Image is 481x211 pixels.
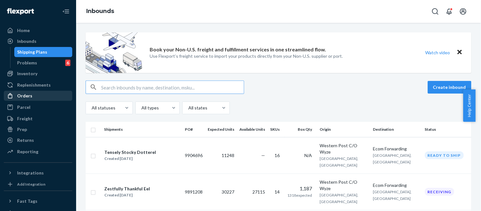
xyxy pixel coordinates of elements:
div: Shipping Plans [17,49,48,55]
div: Problems [17,60,37,66]
p: Use Flexport’s freight service to import your products directly from your Non-U.S. supplier or port. [150,53,343,59]
img: Flexport logo [7,8,34,15]
a: Replenishments [4,80,72,90]
input: All types [141,105,141,111]
button: Open account menu [457,5,470,18]
span: N/A [304,153,312,158]
a: Inventory [4,69,72,79]
th: Destination [371,122,422,137]
button: Close Navigation [60,5,72,18]
a: Shipping Plans [14,47,73,57]
button: Open Search Box [429,5,442,18]
div: Western Post C/O Wyze [320,142,368,155]
th: Box Qty [285,122,317,137]
div: Western Post C/O Wyze [320,179,368,192]
div: Orders [17,93,32,99]
div: Zestfully Thankful Eel [104,186,150,192]
a: Inbounds [86,8,114,15]
button: Open notifications [443,5,456,18]
div: Reporting [17,148,38,155]
div: Freight [17,115,33,122]
a: Orders [4,91,72,101]
td: 9904696 [182,137,205,174]
div: Ecom Forwarding [373,182,420,188]
a: Problems6 [14,58,73,68]
div: Fast Tags [17,198,37,204]
button: Create inbound [428,81,471,94]
td: 9891208 [182,174,205,210]
th: Status [422,122,471,137]
div: Returns [17,137,34,143]
a: Reporting [4,147,72,157]
input: Search inbounds by name, destination, msku... [101,81,244,94]
span: 14 [275,189,280,195]
a: Prep [4,124,72,135]
span: [GEOGRAPHIC_DATA], [GEOGRAPHIC_DATA] [320,193,358,204]
div: Tensely Stocky Dotterel [104,149,156,155]
div: Parcel [17,104,30,110]
a: Inbounds [4,36,72,46]
a: Add Integration [4,181,72,188]
th: Shipments [101,122,182,137]
div: Integrations [17,170,44,176]
span: [GEOGRAPHIC_DATA], [GEOGRAPHIC_DATA] [320,156,358,168]
span: [GEOGRAPHIC_DATA], [GEOGRAPHIC_DATA] [373,189,412,201]
th: Origin [317,122,370,137]
p: Book your Non-U.S. freight and fulfillment services in one streamlined flow. [150,46,326,53]
div: Inventory [17,70,37,77]
div: Created [DATE] [104,192,150,198]
a: Returns [4,135,72,145]
span: [GEOGRAPHIC_DATA], [GEOGRAPHIC_DATA] [373,153,412,164]
div: Receiving [425,188,454,196]
input: All statuses [91,105,92,111]
div: Home [17,27,30,34]
th: Expected Units [205,122,237,137]
span: — [261,153,265,158]
span: 11248 [222,153,234,158]
button: Help Center [463,89,476,122]
div: Ecom Forwarding [373,146,420,152]
button: Fast Tags [4,196,72,206]
span: 1318 expected [287,193,312,198]
a: Freight [4,114,72,124]
a: Home [4,25,72,36]
button: Close [456,48,464,57]
th: PO# [182,122,205,137]
div: Replenishments [17,82,51,88]
span: 16 [275,153,280,158]
a: Parcel [4,102,72,112]
div: 1,187 [287,185,312,192]
div: Add Integration [17,181,45,187]
th: SKUs [268,122,285,137]
button: Integrations [4,168,72,178]
span: 27115 [252,189,265,195]
button: Watch video [421,48,454,57]
ol: breadcrumbs [81,2,119,21]
div: Prep [17,126,27,133]
div: Inbounds [17,38,36,44]
div: 6 [65,60,70,66]
div: Ready to ship [425,151,464,159]
div: Created [DATE] [104,155,156,162]
th: Available Units [237,122,268,137]
span: 30227 [222,189,234,195]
